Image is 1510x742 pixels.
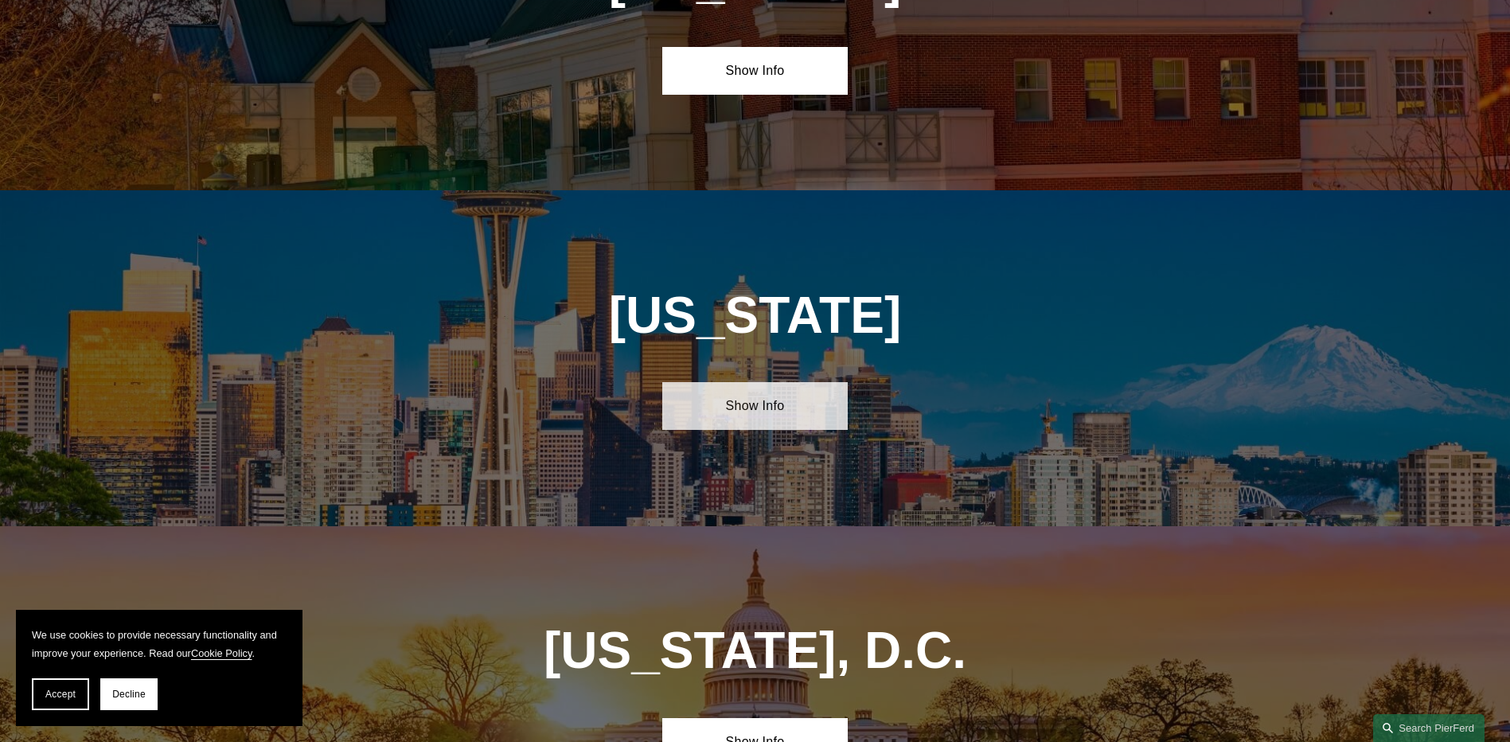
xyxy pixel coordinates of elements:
h1: [US_STATE] [569,287,941,345]
h1: [US_STATE], D.C. [477,622,1034,680]
a: Search this site [1373,714,1485,742]
p: We use cookies to provide necessary functionality and improve your experience. Read our . [32,626,287,662]
a: Show Info [662,47,848,95]
button: Decline [100,678,158,710]
a: Cookie Policy [191,647,252,659]
span: Decline [112,689,146,700]
span: Accept [45,689,76,700]
button: Accept [32,678,89,710]
a: Show Info [662,382,848,430]
section: Cookie banner [16,610,302,726]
